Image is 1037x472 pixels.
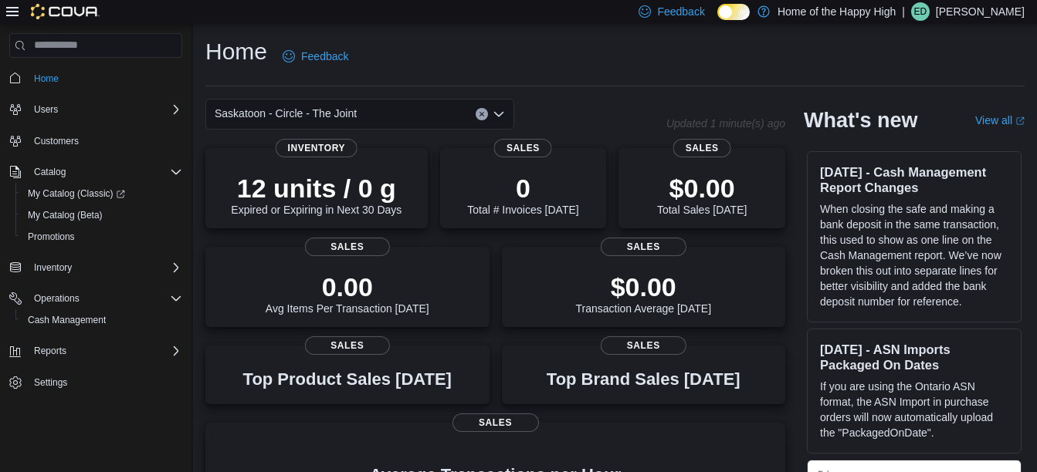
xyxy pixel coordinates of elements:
h1: Home [205,36,267,67]
span: Settings [34,376,67,389]
span: Settings [28,373,182,392]
p: $0.00 [575,271,711,302]
button: Clear input [476,108,488,120]
span: ED [914,2,927,21]
button: Promotions [15,226,188,248]
p: 0.00 [266,271,429,302]
span: Inventory [275,139,358,157]
a: Customers [28,132,85,150]
button: Users [3,99,188,120]
span: Inventory [28,258,182,277]
span: Sales [601,238,686,256]
button: Catalog [28,163,72,181]
span: Customers [28,131,182,150]
span: Users [28,100,182,119]
a: My Catalog (Classic) [15,183,188,204]
button: Settings [3,371,188,393]
p: Home of the Happy High [778,2,896,21]
span: Cash Management [28,314,106,326]
button: Catalog [3,161,188,183]
span: Sales [494,139,552,157]
span: Sales [452,413,539,432]
div: Transaction Average [DATE] [575,271,711,315]
p: $0.00 [657,173,747,204]
span: Promotions [22,228,182,246]
button: Inventory [28,258,78,277]
span: Customers [34,135,79,147]
button: Customers [3,130,188,152]
button: Operations [3,288,188,309]
div: Total Sales [DATE] [657,173,747,216]
button: Operations [28,289,86,308]
a: Feedback [276,41,354,72]
span: Saskatoon - Circle - The Joint [215,104,357,123]
p: 12 units / 0 g [231,173,402,204]
input: Dark Mode [717,4,750,20]
span: Catalog [34,166,66,178]
span: Users [34,103,58,116]
button: Home [3,67,188,89]
h3: Top Product Sales [DATE] [243,370,452,389]
p: 0 [467,173,578,204]
span: Sales [305,336,390,355]
span: Feedback [301,49,348,64]
p: [PERSON_NAME] [936,2,1025,21]
span: Catalog [28,163,182,181]
span: My Catalog (Beta) [22,206,182,224]
a: Settings [28,373,73,392]
p: If you are using the Ontario ASN format, the ASN Import in purchase orders will now automatically... [820,379,1008,440]
span: Reports [34,345,66,357]
button: Cash Management [15,309,188,331]
a: Cash Management [22,311,112,329]
div: Total # Invoices [DATE] [467,173,578,216]
h3: [DATE] - Cash Management Report Changes [820,164,1008,195]
h3: Top Brand Sales [DATE] [547,370,740,389]
span: Operations [34,292,80,305]
img: Cova [31,4,100,19]
a: Home [28,69,65,88]
span: Sales [305,238,390,256]
p: When closing the safe and making a bank deposit in the same transaction, this used to show as one... [820,201,1008,309]
span: Home [28,69,182,88]
div: Expired or Expiring in Next 30 Days [231,173,402,216]
button: Users [28,100,64,119]
span: Sales [673,139,731,157]
span: My Catalog (Classic) [22,184,182,203]
span: Promotions [28,231,75,243]
svg: External link [1015,116,1025,126]
button: Reports [3,340,188,362]
span: Sales [601,336,686,355]
span: Operations [28,289,182,308]
h3: [DATE] - ASN Imports Packaged On Dates [820,342,1008,373]
span: Reports [28,342,182,360]
span: Cash Management [22,311,182,329]
nav: Complex example [9,61,182,434]
span: Inventory [34,261,72,274]
span: Dark Mode [717,20,718,21]
div: Emma Dewey [911,2,930,21]
a: Promotions [22,228,81,246]
span: My Catalog (Beta) [28,209,103,221]
button: Open list of options [493,108,505,120]
span: Feedback [657,4,704,19]
button: Inventory [3,257,188,278]
p: | [902,2,905,21]
h2: What's new [804,108,917,133]
span: My Catalog (Classic) [28,187,125,200]
p: Updated 1 minute(s) ago [666,117,785,130]
span: Home [34,72,59,85]
a: View allExternal link [975,114,1025,126]
div: Avg Items Per Transaction [DATE] [266,271,429,315]
a: My Catalog (Classic) [22,184,131,203]
a: My Catalog (Beta) [22,206,109,224]
button: Reports [28,342,73,360]
button: My Catalog (Beta) [15,204,188,226]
